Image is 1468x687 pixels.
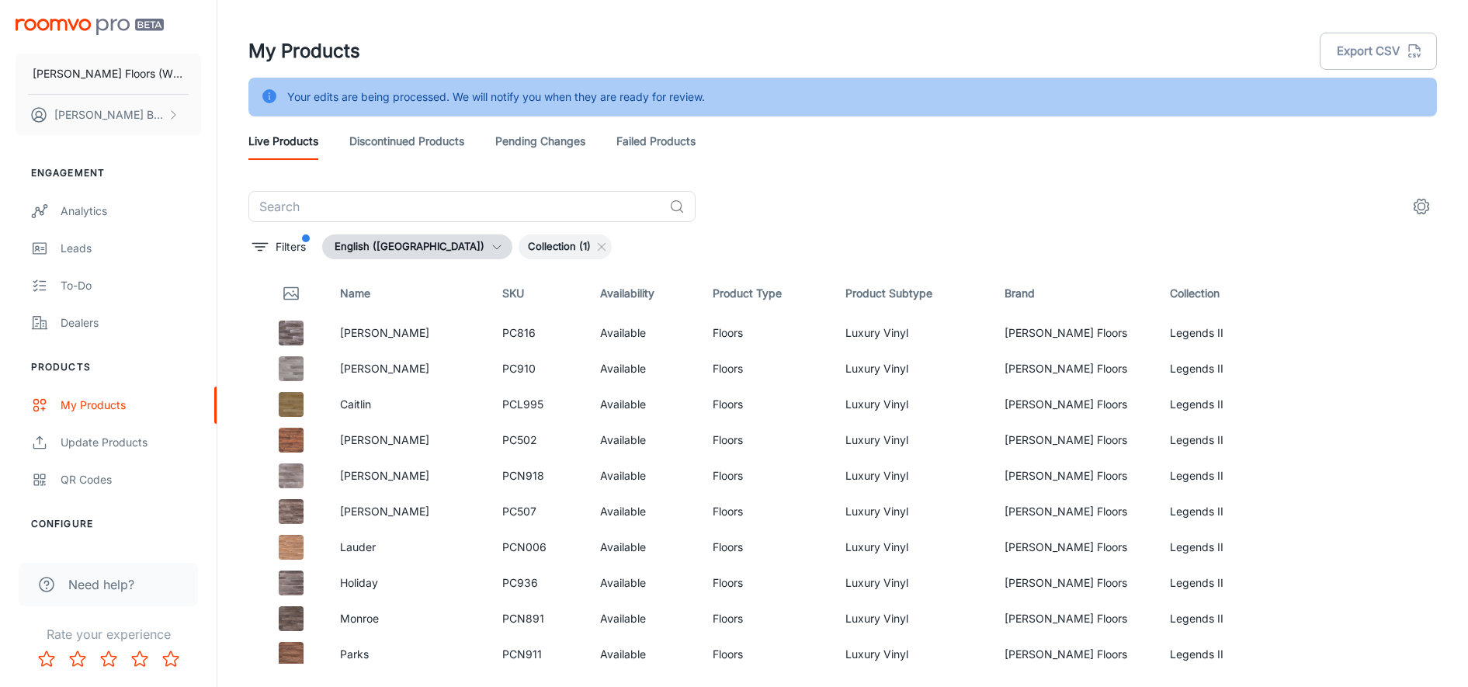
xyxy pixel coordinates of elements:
td: [PERSON_NAME] Floors [992,387,1157,422]
input: Search [248,191,663,222]
td: PCL995 [490,387,588,422]
th: Collection [1157,272,1272,315]
button: Rate 2 star [62,644,93,675]
a: Failed Products [616,123,696,160]
p: [PERSON_NAME] Floors (Windzor Distribution Inc.) [33,65,184,82]
img: Roomvo PRO Beta [16,19,164,35]
td: Legends II [1157,315,1272,351]
td: Luxury Vinyl [833,637,991,672]
td: Floors [700,529,834,565]
a: Discontinued Products [349,123,464,160]
td: Floors [700,601,834,637]
td: Luxury Vinyl [833,529,991,565]
a: Parks [340,647,369,661]
button: Rate 3 star [93,644,124,675]
td: Legends II [1157,565,1272,601]
td: Luxury Vinyl [833,315,991,351]
button: Rate 1 star [31,644,62,675]
th: Availability [588,272,700,315]
td: Floors [700,422,834,458]
p: [PERSON_NAME] Back [54,106,164,123]
td: Available [588,458,700,494]
a: Pending Changes [495,123,585,160]
h1: My Products [248,37,360,65]
td: [PERSON_NAME] Floors [992,458,1157,494]
td: Floors [700,565,834,601]
td: PCN006 [490,529,588,565]
td: PC910 [490,351,588,387]
td: Luxury Vinyl [833,494,991,529]
td: Luxury Vinyl [833,351,991,387]
td: PCN911 [490,637,588,672]
td: [PERSON_NAME] Floors [992,601,1157,637]
td: Available [588,565,700,601]
td: Legends II [1157,637,1272,672]
td: Legends II [1157,601,1272,637]
td: Floors [700,351,834,387]
th: Product Type [700,272,834,315]
td: Legends II [1157,387,1272,422]
a: [PERSON_NAME] [340,433,429,446]
a: [PERSON_NAME] [340,505,429,518]
th: Name [328,272,490,315]
div: Analytics [61,203,201,220]
td: Legends II [1157,351,1272,387]
td: PCN918 [490,458,588,494]
td: Available [588,601,700,637]
td: Luxury Vinyl [833,601,991,637]
td: Available [588,422,700,458]
div: Your edits are being processed. We will notify you when they are ready for review. [287,82,705,112]
a: [PERSON_NAME] [340,362,429,375]
td: Floors [700,387,834,422]
td: Floors [700,458,834,494]
th: Brand [992,272,1157,315]
td: [PERSON_NAME] Floors [992,637,1157,672]
td: Floors [700,315,834,351]
th: Product Subtype [833,272,991,315]
td: Luxury Vinyl [833,387,991,422]
td: [PERSON_NAME] Floors [992,351,1157,387]
th: SKU [490,272,588,315]
td: Available [588,494,700,529]
td: Available [588,315,700,351]
div: QR Codes [61,471,201,488]
p: Filters [276,238,306,255]
div: Dealers [61,314,201,331]
td: [PERSON_NAME] Floors [992,494,1157,529]
td: Legends II [1157,494,1272,529]
td: Luxury Vinyl [833,565,991,601]
td: [PERSON_NAME] Floors [992,315,1157,351]
div: Leads [61,240,201,257]
td: Floors [700,494,834,529]
td: Floors [700,637,834,672]
button: [PERSON_NAME] Floors (Windzor Distribution Inc.) [16,54,201,94]
td: Luxury Vinyl [833,422,991,458]
button: settings [1406,191,1437,222]
a: Lauder [340,540,376,553]
a: Live Products [248,123,318,160]
td: Legends II [1157,422,1272,458]
td: [PERSON_NAME] Floors [992,422,1157,458]
button: English ([GEOGRAPHIC_DATA]) [322,234,512,259]
a: Monroe [340,612,379,625]
a: [PERSON_NAME] [340,326,429,339]
td: Available [588,637,700,672]
span: Need help? [68,575,134,594]
svg: Thumbnail [282,284,300,303]
td: Legends II [1157,458,1272,494]
button: [PERSON_NAME] Back [16,95,201,135]
div: My Products [61,397,201,414]
button: filter [248,234,310,259]
div: To-do [61,277,201,294]
a: Caitlin [340,397,371,411]
td: PCN891 [490,601,588,637]
td: [PERSON_NAME] Floors [992,529,1157,565]
td: PC507 [490,494,588,529]
a: [PERSON_NAME] [340,469,429,482]
td: PC502 [490,422,588,458]
p: Rate your experience [12,625,204,644]
button: Export CSV [1320,33,1437,70]
span: Collection (1) [519,239,600,255]
div: Update Products [61,434,201,451]
td: [PERSON_NAME] Floors [992,565,1157,601]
